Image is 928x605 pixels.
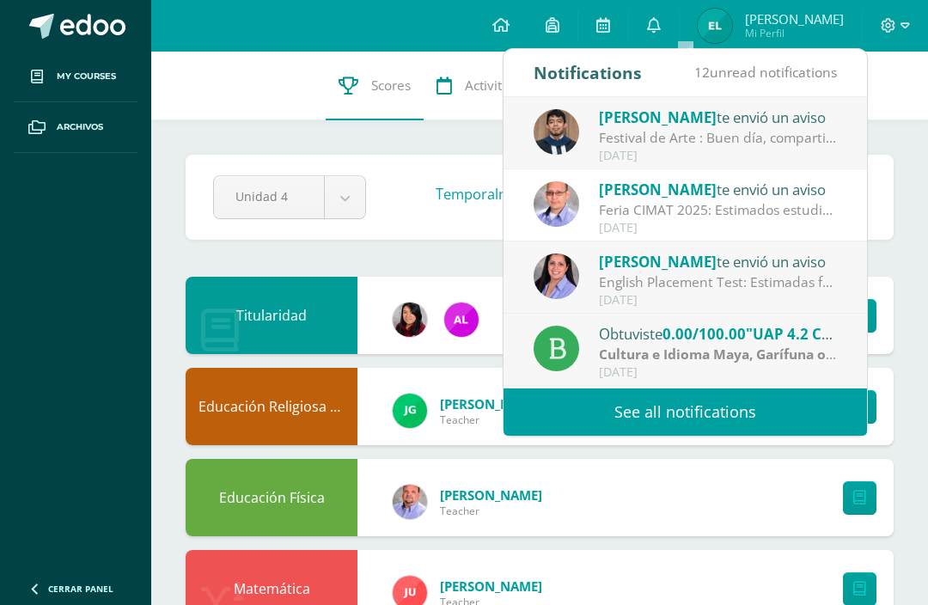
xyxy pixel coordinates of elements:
span: 0.00/100.00 [662,324,746,344]
span: [PERSON_NAME] [440,486,542,504]
img: 6c58b5a751619099581147680274b29f.png [393,485,427,519]
div: Festival de Arte : Buen día, compartimos información importante sobre nuestro festival artístico.... [599,128,838,148]
img: 775a36a8e1830c9c46756a1d4adc11d7.png [444,302,479,337]
a: Activities [424,52,532,120]
div: Educación Religiosa Escolar [186,368,357,445]
div: te envió un aviso [599,106,838,128]
span: unread notifications [694,63,837,82]
div: Feria CIMAT 2025: Estimados estudiantes Por este medio, los departamentos de Ciencias, Arte y Tec... [599,200,838,220]
div: te envió un aviso [599,178,838,200]
strong: Cultura e Idioma Maya, Garífuna o Xinca [599,345,865,364]
div: [DATE] [599,149,838,163]
span: My courses [57,70,116,83]
span: [PERSON_NAME] [440,395,542,412]
a: Archivos [14,102,137,153]
div: Notifications [534,49,642,96]
span: [PERSON_NAME] [599,180,717,199]
a: Unidad 4 [214,176,365,218]
img: 1395cc2228810b8e70f48ddc66b3ae79.png [534,109,579,155]
a: Scores [326,52,424,120]
img: 3da61d9b1d2c0c7b8f7e89c78bbce001.png [393,394,427,428]
span: [PERSON_NAME] [440,577,542,595]
span: Teacher [440,412,542,427]
div: | FORMATIVO [599,345,838,364]
span: 12 [694,63,710,82]
div: te envió un aviso [599,250,838,272]
a: See all notifications [504,388,867,436]
div: [DATE] [599,365,838,380]
div: [DATE] [599,221,838,235]
div: [DATE] [599,293,838,308]
img: fcfe301c019a4ea5441e6928b14c91ea.png [534,254,579,299]
span: Unidad 4 [235,176,302,217]
img: 374004a528457e5f7e22f410c4f3e63e.png [393,302,427,337]
div: Titularidad [186,277,357,354]
span: Cerrar panel [48,583,113,595]
span: [PERSON_NAME] [599,107,717,127]
img: 636fc591f85668e7520e122fec75fd4f.png [534,181,579,227]
span: Mi Perfil [745,26,844,40]
div: Educación Física [186,459,357,536]
a: My courses [14,52,137,102]
h3: Temporalmente las notas . [436,185,811,204]
span: [PERSON_NAME] [745,10,844,27]
div: Obtuviste en [599,322,838,345]
div: English Placement Test: Estimadas familias maristas de Liceo Guatemala, Es un gusto saludarles y ... [599,272,838,292]
span: Activities [465,76,519,95]
span: [PERSON_NAME] [599,252,717,272]
span: Scores [371,76,411,95]
span: Teacher [440,504,542,518]
img: 6629f3bc959cff1d45596c1c35f9a503.png [698,9,732,43]
span: Archivos [57,120,103,134]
